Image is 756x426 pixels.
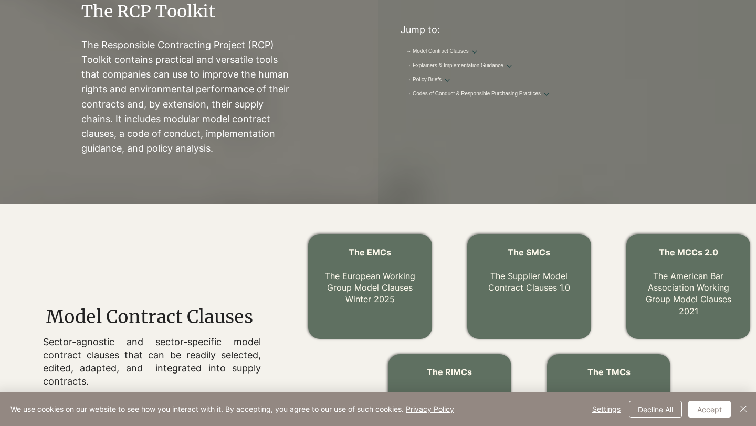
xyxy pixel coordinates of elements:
a: → Codes of Conduct & Responsible Purchasing Practices [406,90,541,98]
span: The RIMCs [427,367,472,377]
button: Decline All [629,401,682,418]
span: The TMCs [587,367,631,377]
a: The RIMCs The Responsible Investor Model ClausesWinter 2025 [400,367,499,424]
a: → Policy Briefs [406,76,442,84]
button: More → Policy Briefs pages [445,78,450,83]
span: Model Contract Clauses [46,306,253,328]
span: The RCP Toolkit [81,1,215,22]
a: → Model Contract Clauses [406,48,469,56]
p: The Responsible Contracting Project (RCP) Toolkit contains practical and versatile tools that com... [81,38,293,156]
a: The EMCs The European Working Group Model ClausesWinter 2025 [325,247,415,305]
span: Settings [592,401,621,417]
a: → Explainers & Implementation Guidance [406,62,503,70]
nav: Site [401,47,563,99]
button: More → Codes of Conduct & Responsible Purchasing Practices pages [544,92,549,97]
span: We use cookies on our website to see how you interact with it. By accepting, you agree to our use... [10,404,454,414]
p: The Supplier Model Contract Clauses 1.0 [477,258,581,293]
a: The MCCs 2.0 The American Bar Association Working Group Model Clauses2021 [646,247,731,316]
span: The EMCs [349,247,391,258]
button: More → Explainers & Implementation Guidance pages [507,63,512,69]
img: Close [737,402,750,415]
button: Close [737,401,750,418]
a: The TMCs The Tea Sector Model Clauses2024 [565,367,653,424]
p: Jump to: [401,23,608,36]
button: Accept [688,401,731,418]
p: Sector-agnostic and sector-specific model contract clauses that can be readily selected, edited, ... [43,335,261,388]
button: More → Model Contract Clauses pages [472,49,477,55]
a: Privacy Policy [406,404,454,413]
span: The MCCs 2.0 [659,247,718,258]
span: The SMCs [508,247,550,258]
